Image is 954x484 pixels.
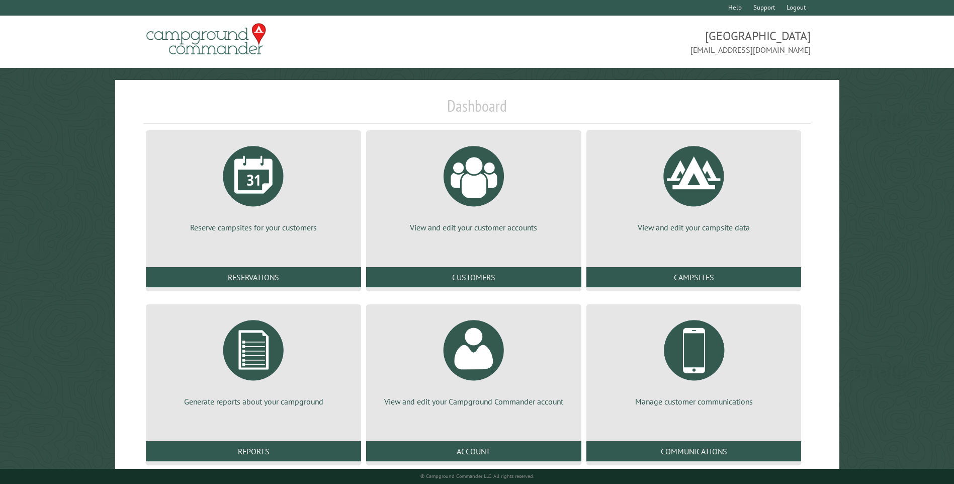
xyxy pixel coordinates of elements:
[378,312,569,407] a: View and edit your Campground Commander account
[477,28,811,56] span: [GEOGRAPHIC_DATA] [EMAIL_ADDRESS][DOMAIN_NAME]
[146,267,361,287] a: Reservations
[598,396,790,407] p: Manage customer communications
[598,222,790,233] p: View and edit your campsite data
[143,96,810,124] h1: Dashboard
[598,312,790,407] a: Manage customer communications
[366,441,581,461] a: Account
[420,473,534,479] small: © Campground Commander LLC. All rights reserved.
[146,441,361,461] a: Reports
[378,396,569,407] p: View and edit your Campground Commander account
[158,312,349,407] a: Generate reports about your campground
[143,20,269,59] img: Campground Commander
[378,222,569,233] p: View and edit your customer accounts
[158,396,349,407] p: Generate reports about your campground
[366,267,581,287] a: Customers
[598,138,790,233] a: View and edit your campsite data
[158,222,349,233] p: Reserve campsites for your customers
[586,441,802,461] a: Communications
[586,267,802,287] a: Campsites
[158,138,349,233] a: Reserve campsites for your customers
[378,138,569,233] a: View and edit your customer accounts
